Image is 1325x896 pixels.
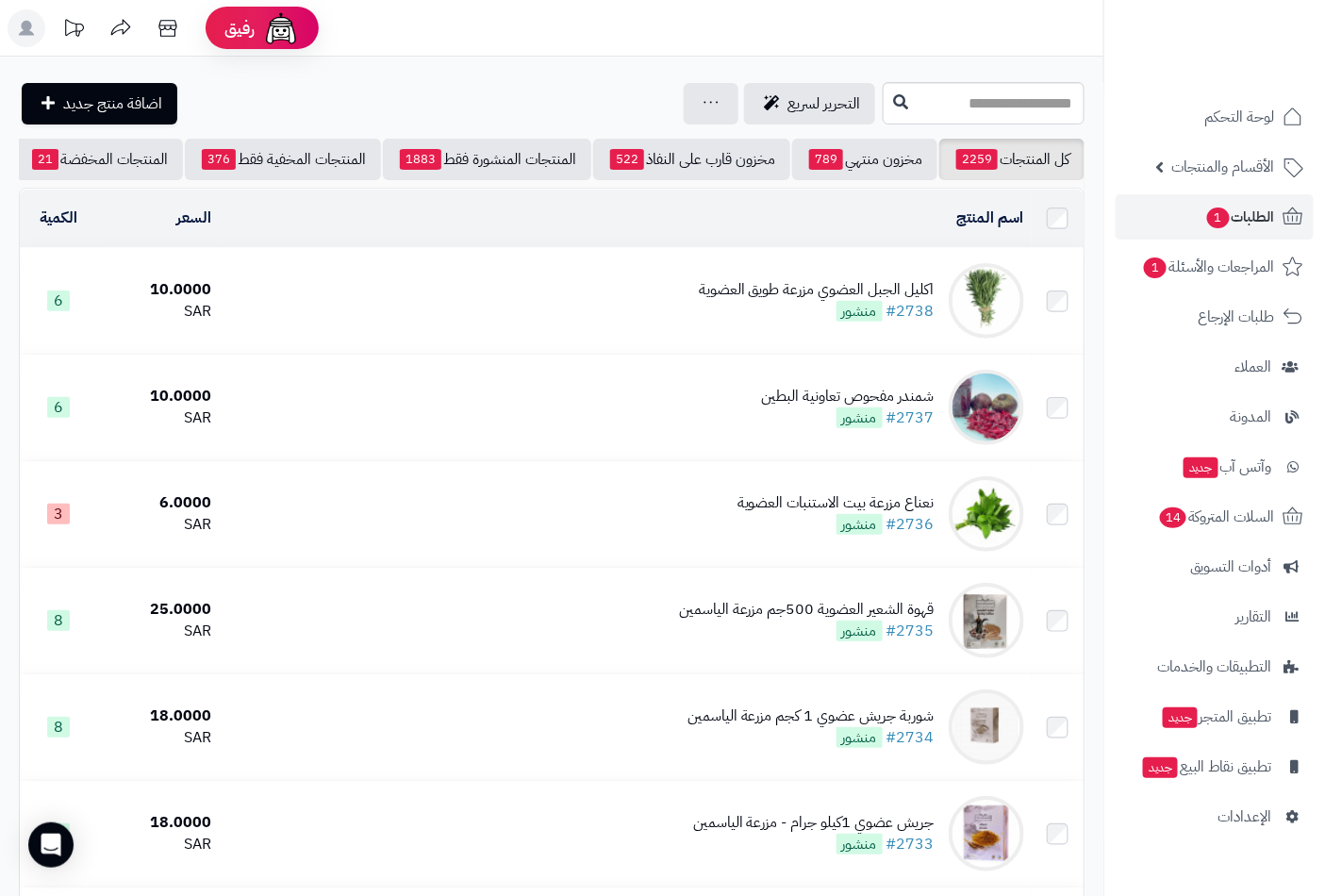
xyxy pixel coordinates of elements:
[593,139,790,180] a: مخزون قارب على النفاذ522
[400,149,441,170] span: 1883
[1116,394,1314,440] a: المدونة
[106,301,212,323] div: SAR
[1116,694,1314,739] a: تطبيق المتجرجديد
[939,139,1085,180] a: كل المنتجات2259
[949,263,1024,339] img: اكليل الجبل العضوي مزرعة طويق العضوية
[106,407,212,429] div: SAR
[1116,294,1314,340] a: طلبات الإرجاع
[47,504,70,524] span: 3
[224,17,255,40] span: رفيق
[28,822,74,868] div: Open Intercom Messenger
[47,610,70,631] span: 8
[1116,594,1314,639] a: التقارير
[1218,804,1272,830] span: الإعدادات
[792,139,937,180] a: مخزون منتهي789
[50,9,97,52] a: تحديثات المنصة
[1116,94,1314,140] a: لوحة التحكم
[1116,744,1314,789] a: تطبيق نقاط البيعجديد
[949,796,1024,871] img: جريش عضوي 1كيلو جرام - مزرعة الياسمين
[949,476,1024,552] img: نعناع مزرعة بيت الاستنبات العضوية
[1235,354,1272,380] span: العملاء
[886,833,935,855] a: #2733
[1116,444,1314,489] a: وآتس آبجديد
[610,149,644,170] span: 522
[1116,244,1314,290] a: المراجعات والأسئلة1
[1116,794,1314,839] a: الإعدادات
[886,620,935,642] a: #2735
[1144,257,1167,278] span: 1
[836,621,883,641] span: منشور
[1205,104,1275,130] span: لوحة التحكم
[1207,207,1230,228] span: 1
[886,300,935,323] a: #2738
[949,370,1024,445] img: شمندر مفحوص تعاونية البطين
[836,727,883,748] span: منشور
[106,812,212,834] div: 18.0000
[185,139,381,180] a: المنتجات المخفية فقط376
[40,207,77,229] a: الكمية
[1199,304,1275,330] span: طلبات الإرجاع
[106,386,212,407] div: 10.0000
[1182,454,1272,480] span: وآتس آب
[32,149,58,170] span: 21
[106,279,212,301] div: 10.0000
[956,149,998,170] span: 2259
[957,207,1024,229] a: اسم المنتج
[1231,404,1272,430] span: المدونة
[22,83,177,124] a: اضافة منتج جديد
[836,514,883,535] span: منشور
[744,83,875,124] a: التحرير لسريع
[1163,707,1198,728] span: جديد
[106,727,212,749] div: SAR
[106,621,212,642] div: SAR
[693,812,935,834] div: جريش عضوي 1كيلو جرام - مزرعة الياسمين
[1205,204,1275,230] span: الطلبات
[1157,654,1272,680] span: التطبيقات والخدمات
[787,92,860,115] span: التحرير لسريع
[679,599,935,621] div: قهوة الشعير العضوية 500جم مزرعة الياسمين
[762,386,935,407] div: شمندر مفحوص تعاونية البطين
[1158,504,1275,530] span: السلات المتروكة
[47,717,70,738] span: 8
[1116,344,1314,390] a: العملاء
[106,705,212,727] div: 18.0000
[1171,154,1275,180] span: الأقسام والمنتجات
[737,492,935,514] div: نعناع مزرعة بيت الاستنبات العضوية
[886,407,935,429] a: #2737
[687,705,935,727] div: شوربة جريش عضوي 1 كجم مزرعة الياسمين
[202,149,236,170] span: 376
[1161,704,1272,730] span: تطبيق المتجر
[262,9,300,47] img: ai-face.png
[383,139,591,180] a: المنتجات المنشورة فقط1883
[836,407,883,428] span: منشور
[1184,457,1218,478] span: جديد
[106,599,212,621] div: 25.0000
[1190,554,1272,580] span: أدوات التسويق
[1142,254,1275,280] span: المراجعات والأسئلة
[1116,644,1314,689] a: التطبيقات والخدمات
[106,834,212,855] div: SAR
[886,513,935,536] a: #2736
[836,301,883,322] span: منشور
[1160,507,1186,528] span: 14
[63,92,162,115] span: اضافة منتج جديد
[699,279,935,301] div: اكليل الجبل العضوي مزرعة طويق العضوية
[1143,757,1178,778] span: جديد
[1116,194,1314,240] a: الطلبات1
[836,834,883,855] span: منشور
[886,726,935,749] a: #2734
[1116,544,1314,589] a: أدوات التسويق
[949,689,1024,765] img: شوربة جريش عضوي 1 كجم مزرعة الياسمين
[47,397,70,418] span: 6
[176,207,211,229] a: السعر
[15,139,183,180] a: المنتجات المخفضة21
[809,149,843,170] span: 789
[47,290,70,311] span: 6
[106,514,212,536] div: SAR
[949,583,1024,658] img: قهوة الشعير العضوية 500جم مزرعة الياسمين
[1141,754,1272,780] span: تطبيق نقاط البيع
[1236,604,1272,630] span: التقارير
[1116,494,1314,539] a: السلات المتروكة14
[106,492,212,514] div: 6.0000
